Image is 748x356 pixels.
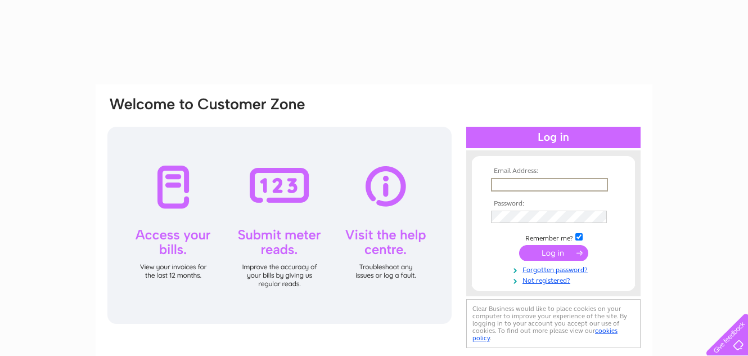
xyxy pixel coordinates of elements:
[488,232,619,243] td: Remember me?
[519,245,588,261] input: Submit
[488,167,619,175] th: Email Address:
[466,299,641,348] div: Clear Business would like to place cookies on your computer to improve your experience of the sit...
[491,274,619,285] a: Not registered?
[491,264,619,274] a: Forgotten password?
[488,200,619,208] th: Password:
[472,327,618,342] a: cookies policy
